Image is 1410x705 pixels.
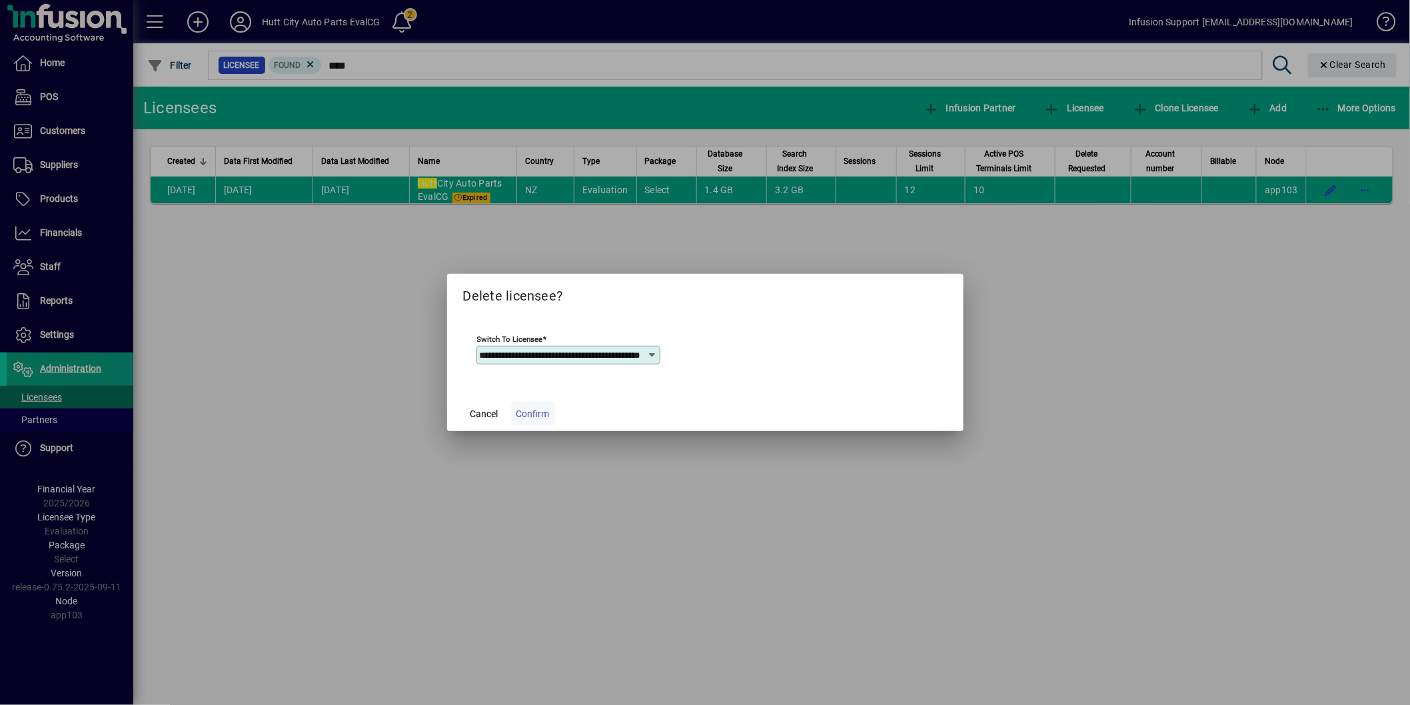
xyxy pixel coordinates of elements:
span: Confirm [516,407,550,421]
button: Confirm [511,402,555,426]
span: Cancel [470,407,498,421]
h2: Delete licensee? [447,274,964,313]
button: Cancel [463,402,506,426]
mat-label: Switch to licensee [477,335,543,344]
